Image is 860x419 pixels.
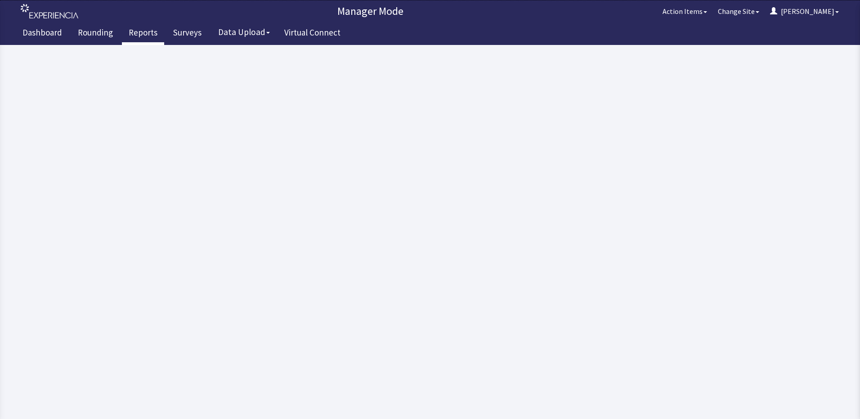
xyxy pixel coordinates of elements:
[21,4,78,19] img: experiencia_logo.png
[16,22,69,45] a: Dashboard
[213,24,275,40] button: Data Upload
[71,22,120,45] a: Rounding
[83,4,657,18] p: Manager Mode
[657,2,712,20] button: Action Items
[712,2,765,20] button: Change Site
[765,2,844,20] button: [PERSON_NAME]
[166,22,208,45] a: Surveys
[278,22,347,45] a: Virtual Connect
[122,22,164,45] a: Reports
